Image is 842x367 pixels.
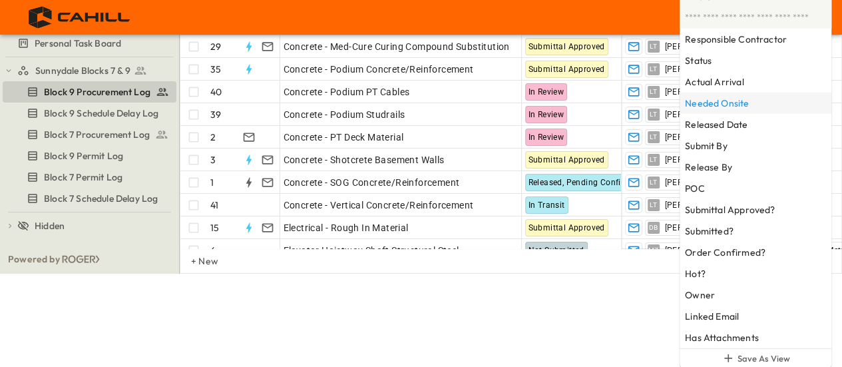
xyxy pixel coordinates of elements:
span: [PERSON_NAME] [665,41,729,52]
span: Block 9 Procurement Log [44,85,150,99]
h6: Submittal Approved? [685,203,775,216]
a: Block 9 Schedule Delay Log [3,104,174,123]
span: Elevator Hoistway Shaft Structural Steel [284,244,459,257]
span: Submittal Approved [528,155,605,165]
span: Sunnydale Blocks 7 & 9 [35,64,130,77]
span: Block 9 Permit Log [44,149,123,163]
h6: Submit By [685,139,728,153]
div: Block 9 Schedule Delay Logtest [3,103,176,124]
h6: Has Attachments [685,331,759,344]
a: Block 7 Permit Log [3,168,174,186]
h6: Submitted? [685,224,734,238]
span: Concrete - PT Deck Material [284,131,404,144]
span: Block 7 Procurement Log [44,128,150,141]
div: Block 9 Permit Logtest [3,145,176,167]
span: Block 7 Schedule Delay Log [44,192,158,205]
div: Block 7 Schedule Delay Logtest [3,188,176,209]
h6: Needed Onsite [685,97,749,110]
p: 29 [210,40,221,53]
h6: Order Confirmed? [685,246,765,259]
div: Personal Task Boardtest [3,33,176,54]
span: Block 9 Schedule Delay Log [44,107,158,120]
p: 3 [210,153,216,167]
span: [PERSON_NAME] [665,109,729,120]
span: LT [650,159,657,160]
a: Block 9 Procurement Log [3,83,174,101]
p: 1 [210,176,214,189]
span: LT [650,137,657,137]
span: LT [650,204,657,205]
img: 4f72bfc4efa7236828875bac24094a5ddb05241e32d018417354e964050affa1.png [16,3,144,31]
span: Released, Pending Confirm [528,178,632,187]
h6: Actual Arrival [685,75,743,89]
span: Block 7 Permit Log [44,171,122,184]
span: Concrete - Podium Concrete/Reinforcement [284,63,474,76]
span: [PERSON_NAME] [665,64,729,75]
h6: Release By [685,161,732,174]
span: Electrical - Rough In Material [284,221,409,234]
span: [PERSON_NAME] [665,245,729,256]
span: LT [650,91,657,92]
span: Concrete - Shotcrete Basement Walls [284,153,445,167]
span: Hidden [35,219,65,232]
span: Submittal Approved [528,223,605,232]
span: Concrete - Podium PT Cables [284,85,410,99]
h6: Hot? [685,267,706,280]
p: + New [191,254,199,268]
span: Concrete - Med-Cure Curing Compound Substitution [284,40,510,53]
div: Block 7 Procurement Logtest [3,124,176,145]
p: 41 [210,198,218,212]
h6: POC [685,182,705,195]
p: 15 [210,221,219,234]
p: 2 [210,131,216,144]
div: Sunnydale Blocks 7 & 9test [3,60,176,81]
h6: Owner [685,288,715,302]
span: LT [650,46,657,47]
p: 40 [210,85,222,99]
span: In Review [528,133,564,142]
p: 6 [210,244,216,257]
span: In Transit [528,200,565,210]
a: Block 9 Permit Log [3,147,174,165]
span: [PERSON_NAME] [665,222,729,233]
p: 39 [210,108,221,121]
span: Concrete - Vertical Concrete/Reinforcement [284,198,474,212]
span: Concrete - Podium Studrails [284,108,405,121]
div: Block 9 Procurement Logtest [3,81,176,103]
span: [PERSON_NAME] [665,200,729,210]
span: Submittal Approved [528,65,605,74]
a: Personal Task Board [3,34,174,53]
span: [PERSON_NAME] [665,155,729,165]
span: Personal Task Board [35,37,121,50]
h6: Linked Email [685,310,739,323]
span: [PERSON_NAME] [665,132,729,143]
span: DB [649,227,658,228]
a: Sunnydale Blocks 7 & 9 [17,61,174,80]
span: Concrete - SOG Concrete/Reinforcement [284,176,460,189]
div: Block 7 Permit Logtest [3,167,176,188]
h6: Responsible Contractor [685,33,787,46]
h6: Released Date [685,118,747,131]
a: Block 7 Procurement Log [3,125,174,144]
p: 35 [210,63,221,76]
span: In Review [528,110,564,119]
span: Submittal Approved [528,42,605,51]
h6: Status [685,54,712,67]
span: Not Submitted [528,246,584,255]
span: [PERSON_NAME] [665,177,729,188]
a: Block 7 Schedule Delay Log [3,189,174,208]
span: In Review [528,87,564,97]
span: [PERSON_NAME] [665,87,729,97]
